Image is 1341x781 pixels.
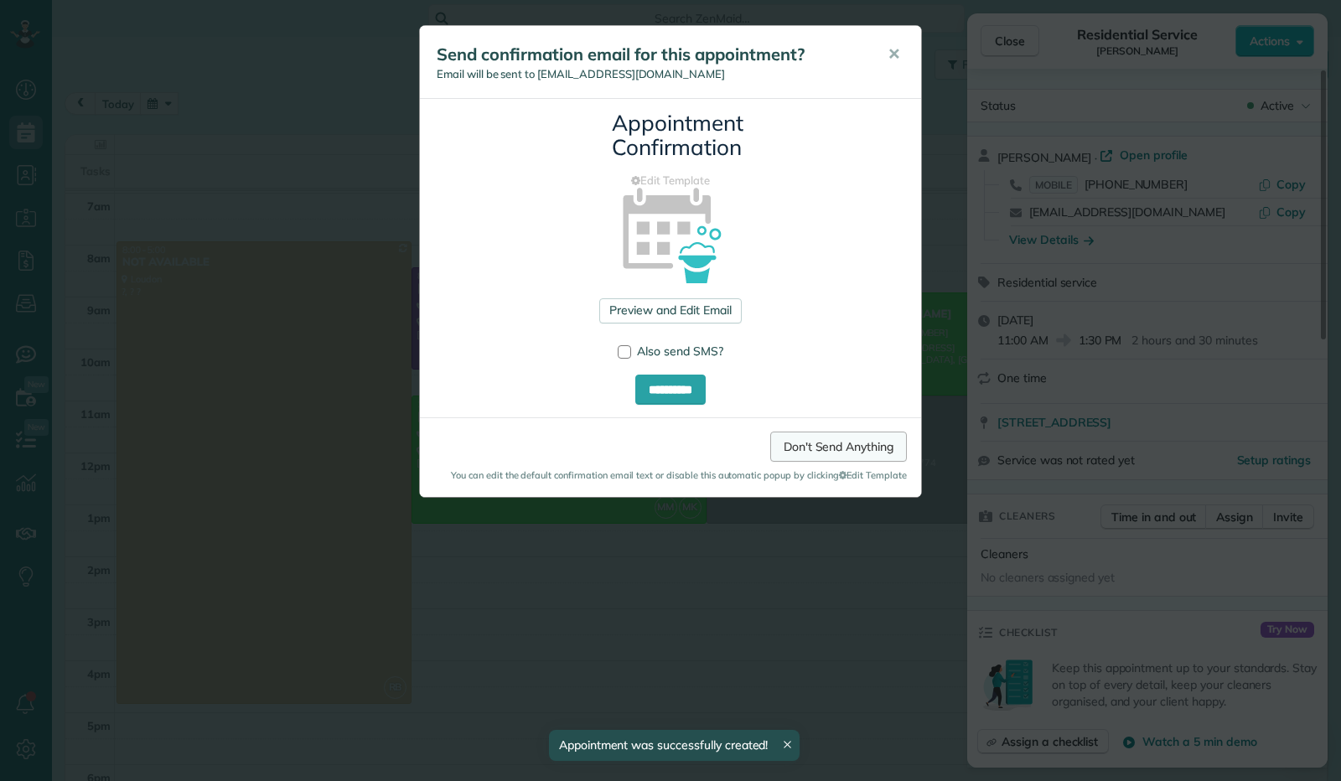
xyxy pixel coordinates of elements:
img: appointment_confirmation_icon-141e34405f88b12ade42628e8c248340957700ab75a12ae832a8710e9b578dc5.png [596,158,746,308]
div: Appointment was successfully created! [549,730,800,761]
h3: Appointment Confirmation [612,111,729,159]
span: ✕ [888,44,900,64]
a: Don't Send Anything [770,432,907,462]
span: Also send SMS? [637,344,723,359]
span: Email will be sent to [EMAIL_ADDRESS][DOMAIN_NAME] [437,67,725,80]
small: You can edit the default confirmation email text or disable this automatic popup by clicking Edit... [434,468,907,482]
h5: Send confirmation email for this appointment? [437,43,864,66]
a: Edit Template [432,173,909,189]
a: Preview and Edit Email [599,298,741,323]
